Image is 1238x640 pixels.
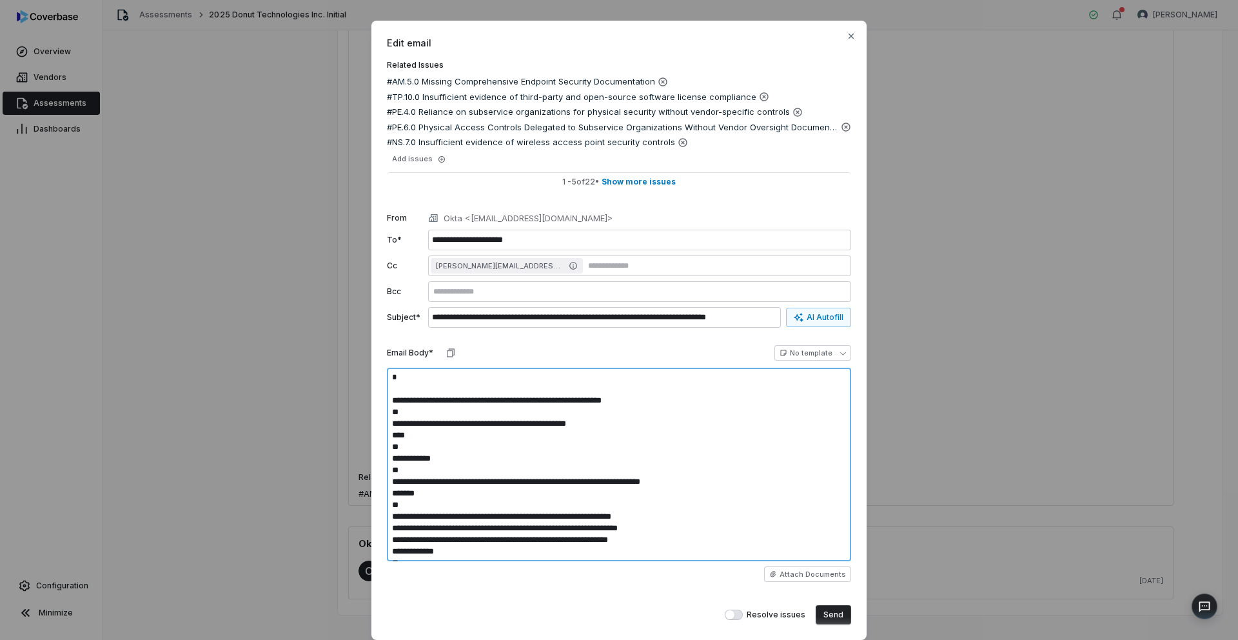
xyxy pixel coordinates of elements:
[436,261,565,271] span: [PERSON_NAME][EMAIL_ADDRESS][DOMAIN_NAME]
[780,570,846,579] span: Attach Documents
[786,308,851,327] button: AI Autofill
[725,610,743,620] button: Resolve issues
[816,605,851,625] button: Send
[444,212,613,225] p: Okta <[EMAIL_ADDRESS][DOMAIN_NAME]>
[387,286,423,297] label: Bcc
[387,312,423,323] label: Subject*
[387,106,790,119] span: #PE.4.0 Reliance on subservice organizations for physical security without vendor-specific controls
[764,566,851,582] button: Attach Documents
[387,348,433,358] label: Email Body*
[747,610,805,620] span: Resolve issues
[602,177,676,187] span: Show more issues
[387,172,851,192] button: 1 -5of22• Show more issues
[794,312,843,323] div: AI Autofill
[387,60,851,70] label: Related Issues
[387,36,851,50] span: Edit email
[387,152,451,167] button: Add issues
[387,75,655,88] span: #AM.5.0 Missing Comprehensive Endpoint Security Documentation
[387,213,423,223] label: From
[387,261,423,271] label: Cc
[387,91,756,104] span: #TP.10.0 Insufficient evidence of third-party and open-source software license compliance
[387,136,675,149] span: #NS.7.0 Insufficient evidence of wireless access point security controls
[387,121,838,134] span: #PE.6.0 Physical Access Controls Delegated to Subservice Organizations Without Vendor Oversight D...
